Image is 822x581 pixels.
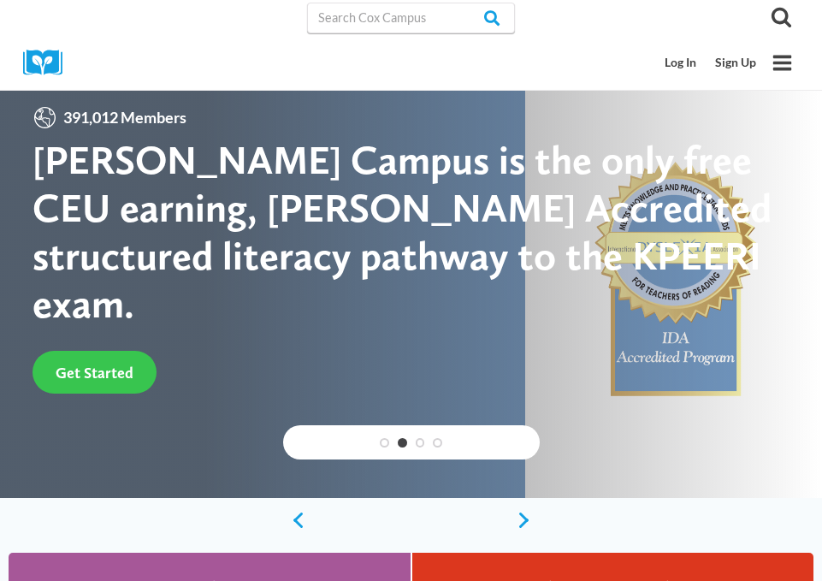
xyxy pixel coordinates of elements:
a: 4 [433,438,442,448]
a: Get Started [33,351,157,393]
a: 1 [380,438,389,448]
a: 2 [398,438,407,448]
img: Cox Campus [23,50,74,76]
a: Log In [656,47,707,79]
a: 3 [416,438,425,448]
div: content slider buttons [283,503,540,537]
input: Search Cox Campus [307,3,516,33]
div: [PERSON_NAME] Campus is the only free CEU earning, [PERSON_NAME] Accredited structured literacy p... [33,136,789,329]
a: next [517,511,540,530]
span: 391,012 Members [57,105,192,130]
nav: Secondary Mobile Navigation [656,47,766,79]
span: Get Started [56,364,133,382]
button: Open menu [766,46,799,80]
a: Sign Up [706,47,766,79]
a: previous [283,511,306,530]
